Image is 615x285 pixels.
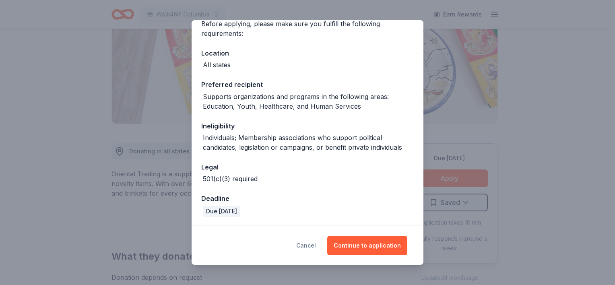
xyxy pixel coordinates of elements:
div: Before applying, please make sure you fulfill the following requirements: [201,19,414,38]
div: Deadline [201,193,414,204]
div: Location [201,48,414,58]
div: Preferred recipient [201,79,414,90]
div: Legal [201,162,414,172]
div: Individuals; Membership associations who support political candidates, legislation or campaigns, ... [203,133,414,152]
button: Cancel [296,236,316,255]
div: All states [203,60,231,70]
div: Supports organizations and programs in the following areas: Education, Youth, Healthcare, and Hum... [203,92,414,111]
div: 501(c)(3) required [203,174,258,184]
button: Continue to application [327,236,407,255]
div: Due [DATE] [203,206,240,217]
div: Ineligibility [201,121,414,131]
